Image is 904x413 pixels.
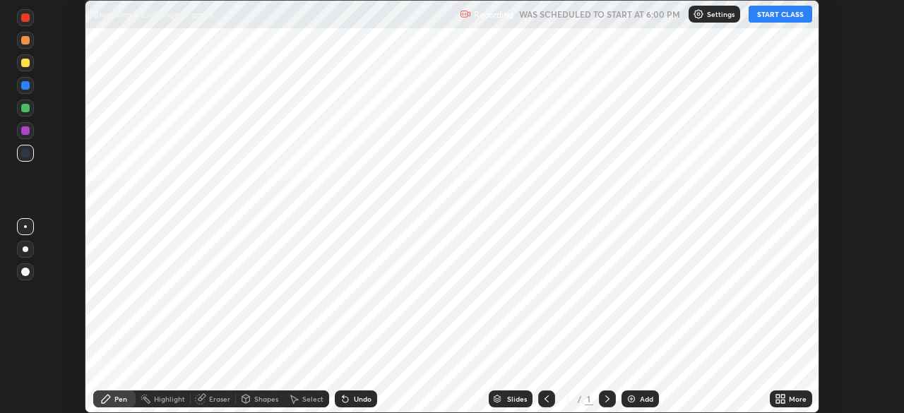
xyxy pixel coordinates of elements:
div: Highlight [154,395,185,402]
div: Select [302,395,323,402]
img: recording.375f2c34.svg [460,8,471,20]
div: Eraser [209,395,230,402]
button: START CLASS [749,6,812,23]
p: Recording [474,9,513,20]
div: Add [640,395,653,402]
h5: WAS SCHEDULED TO START AT 6:00 PM [519,8,680,20]
div: / [578,395,582,403]
div: Shapes [254,395,278,402]
p: Breathing & Exchange of gases [93,8,213,20]
div: Pen [114,395,127,402]
img: class-settings-icons [693,8,704,20]
div: More [789,395,807,402]
div: Slides [507,395,527,402]
p: Settings [707,11,734,18]
img: add-slide-button [626,393,637,405]
div: 1 [585,393,593,405]
div: 1 [561,395,575,403]
div: Undo [354,395,371,402]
